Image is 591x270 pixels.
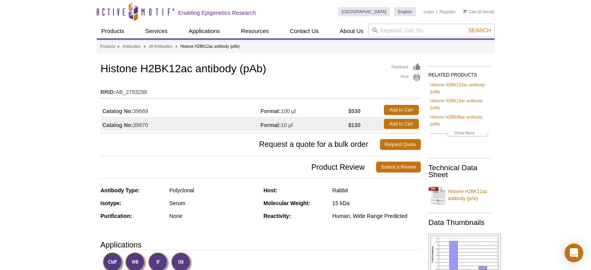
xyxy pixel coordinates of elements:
div: Polyclonal [169,187,258,194]
span: Request a quote for a bulk order [101,139,380,150]
img: Your Cart [463,9,467,13]
h2: Enabling Epigenetics Research [178,9,256,16]
div: Rabbit [332,187,420,194]
div: Serum [169,200,258,207]
a: Add to Cart [384,119,419,129]
strong: $130 [349,122,361,129]
a: Services [141,24,173,38]
h2: Data Thumbnails [429,219,491,226]
strong: $530 [349,108,361,115]
span: Product Review [101,162,377,172]
a: Products [97,24,129,38]
strong: Catalog No: [103,108,133,115]
a: Resources [236,24,274,38]
h2: Technical Data Sheet [429,164,491,178]
span: Search [468,27,491,33]
h1: Histone H2BK12ac antibody (pAb) [101,63,421,76]
h2: RELATED PRODUCTS [429,66,491,80]
a: Products [100,43,115,50]
li: Histone H2BK12ac antibody (pAb) [180,44,239,49]
button: Search [466,27,493,34]
a: Antibodies [122,43,141,50]
strong: Format: [261,122,281,129]
li: (0 items) [463,7,495,16]
strong: Purification: [101,213,132,219]
li: » [175,44,178,49]
a: Histone H2BK120ac antibody (pAb) [430,81,489,95]
a: All Antibodies [149,43,172,50]
td: 39670 [101,117,261,131]
a: [GEOGRAPHIC_DATA] [338,7,391,16]
strong: Molecular Weight: [263,200,310,206]
a: Contact Us [285,24,323,38]
a: Print [392,73,421,82]
a: Histone H2BK46ac antibody (pAb) [430,113,489,127]
div: 15 kDa [332,200,420,207]
a: Histone H2BK16ac antibody (pAb) [430,97,489,111]
div: Human, Wide Range Predicted [332,213,420,219]
strong: Host: [263,187,277,193]
a: Add to Cart [384,105,419,115]
td: 39669 [101,103,261,117]
td: 10 µl [261,117,349,131]
li: » [144,44,146,49]
a: Cart [463,9,477,14]
a: Histone H2BK12ac antibody (pAb) [429,183,491,207]
h3: Applications [101,239,421,251]
a: Login [424,9,434,14]
strong: Format: [261,108,281,115]
strong: Antibody Type: [101,187,140,193]
td: AB_2793298 [101,84,421,96]
li: » [117,44,120,49]
a: Show More [430,129,489,138]
strong: Reactivity: [263,213,291,219]
a: Applications [184,24,225,38]
input: Keyword, Cat. No. [368,24,495,37]
div: None [169,213,258,219]
a: About Us [335,24,368,38]
a: Submit a Review [376,162,420,172]
strong: Isotype: [101,200,122,206]
div: Open Intercom Messenger [565,244,583,262]
td: 100 µl [261,103,349,117]
a: English [394,7,416,16]
strong: Catalog No: [103,122,133,129]
a: Feedback [392,63,421,71]
a: Register [439,9,455,14]
strong: RRID: [101,89,116,96]
li: | [436,7,438,16]
a: Request Quote [380,139,421,150]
